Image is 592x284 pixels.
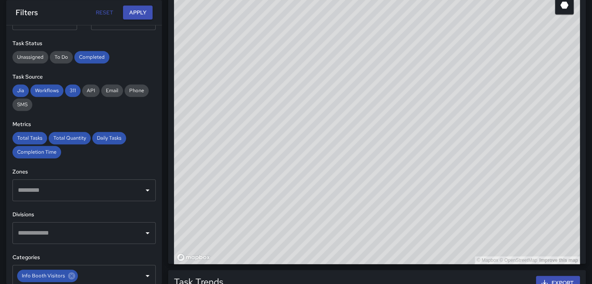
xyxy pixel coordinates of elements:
span: SMS [12,101,32,108]
div: Workflows [30,84,63,97]
div: Total Tasks [12,132,47,144]
button: Open [142,185,153,196]
div: Total Quantity [49,132,91,144]
span: Phone [125,87,149,94]
div: Unassigned [12,51,48,63]
span: Completed [74,54,109,60]
button: Open [142,228,153,238]
div: Email [101,84,123,97]
button: Reset [92,5,117,20]
span: Total Quantity [49,135,91,141]
div: SMS [12,98,32,111]
span: Completion Time [12,149,61,155]
span: Info Booth Visitors [17,271,70,280]
span: 311 [65,87,81,94]
div: Completion Time [12,146,61,158]
h6: Divisions [12,210,156,219]
div: Jia [12,84,29,97]
div: API [82,84,100,97]
h6: Categories [12,253,156,262]
span: To Do [50,54,73,60]
div: Info Booth Visitors [17,270,78,282]
div: 311 [65,84,81,97]
span: Unassigned [12,54,48,60]
span: Jia [12,87,29,94]
span: Email [101,87,123,94]
span: Daily Tasks [92,135,126,141]
div: Daily Tasks [92,132,126,144]
div: Completed [74,51,109,63]
div: To Do [50,51,73,63]
span: API [82,87,100,94]
button: Apply [123,5,153,20]
h6: Task Status [12,39,156,48]
svg: 3D Heatmap [560,0,569,10]
h6: Task Source [12,73,156,81]
h6: Zones [12,168,156,176]
span: Total Tasks [12,135,47,141]
span: Workflows [30,87,63,94]
h6: Filters [16,6,38,19]
h6: Metrics [12,120,156,129]
button: Open [142,270,153,281]
div: Phone [125,84,149,97]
